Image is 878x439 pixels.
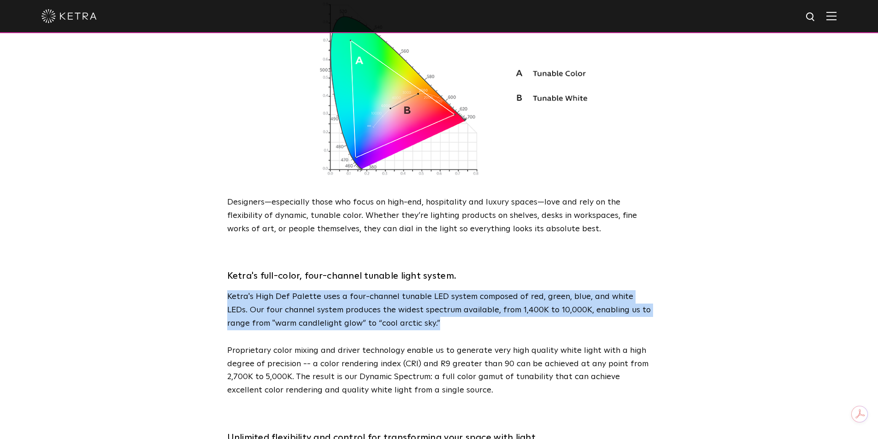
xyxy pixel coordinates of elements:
h3: Ketra's full-color, four-channel tunable light system. [227,268,651,284]
p: Proprietary color mixing and driver technology enable us to generate very high quality white ligh... [227,344,651,397]
img: Hamburger%20Nav.svg [826,12,837,20]
p: Ketra's High Def Palette uses a four-channel tunable LED system composed of red, green, blue, and... [227,290,651,330]
img: search icon [805,12,817,23]
img: ketra-logo-2019-white [41,9,97,23]
p: Designers—especially those who focus on high-end, hospitality and luxury spaces—love and rely on ... [227,196,651,235]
